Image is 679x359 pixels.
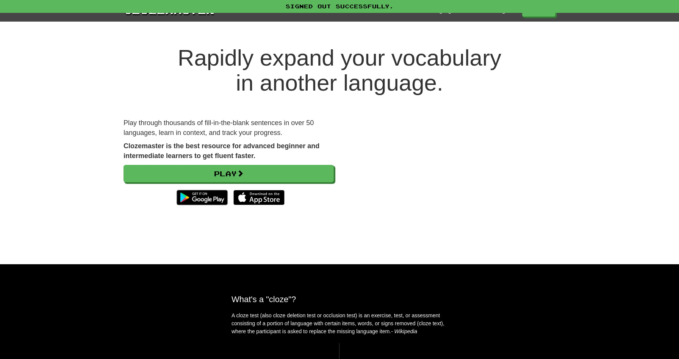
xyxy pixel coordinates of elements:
[124,118,334,138] p: Play through thousands of fill-in-the-blank sentences in over 50 languages, learn in context, and...
[391,328,417,334] em: - Wikipedia
[124,142,319,160] strong: Clozemaster is the best resource for advanced beginner and intermediate learners to get fluent fa...
[173,186,232,209] img: Get it on Google Play
[233,190,285,205] img: Download_on_the_App_Store_Badge_US-UK_135x40-25178aeef6eb6b83b96f5f2d004eda3bffbb37122de64afbaef7...
[124,165,334,182] a: Play
[232,312,447,335] p: A cloze test (also cloze deletion test or occlusion test) is an exercise, test, or assessment con...
[232,295,447,304] h2: What's a "cloze"?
